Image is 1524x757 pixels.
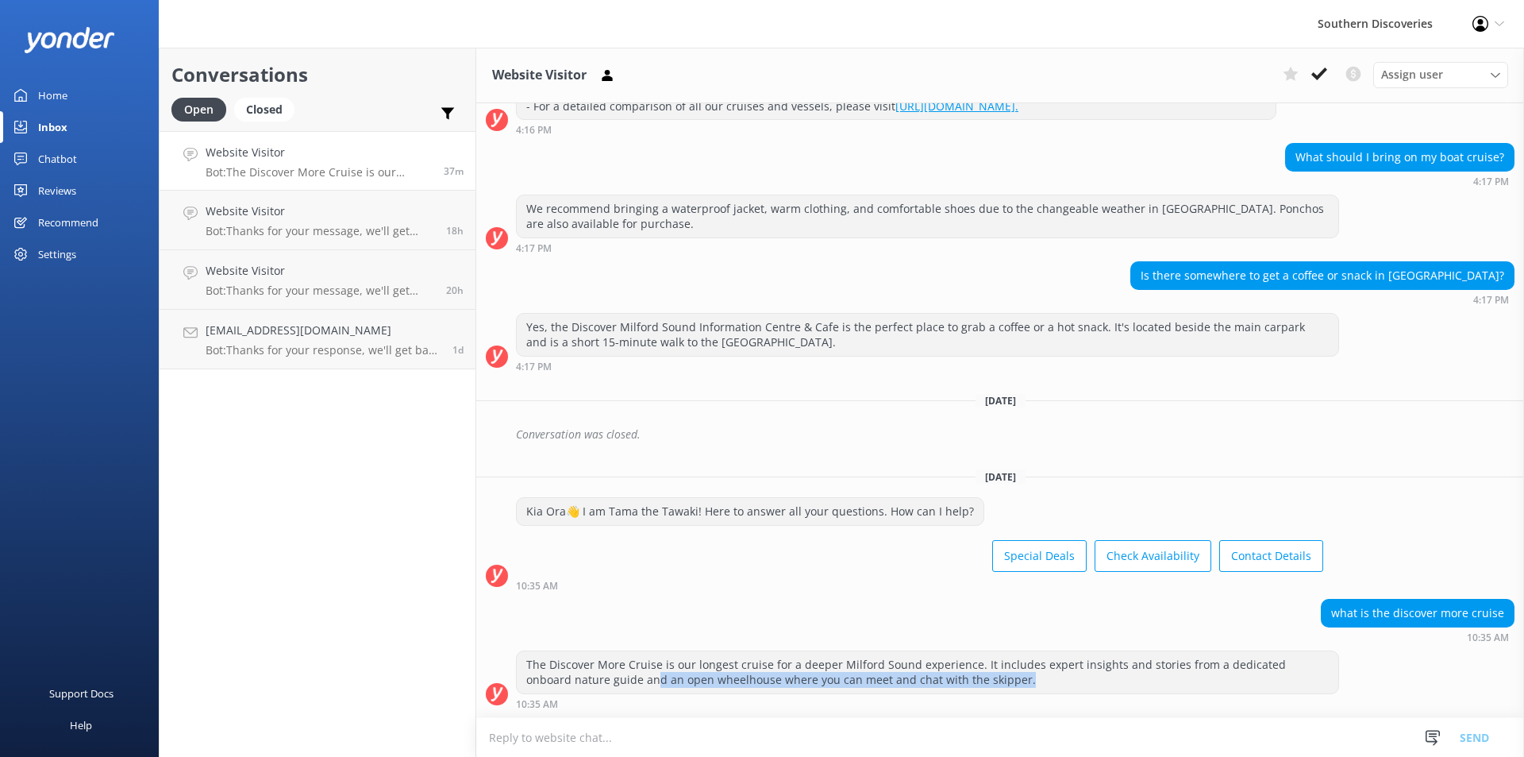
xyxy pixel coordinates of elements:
h4: Website Visitor [206,203,434,220]
button: Special Deals [992,540,1087,572]
a: Closed [234,100,302,118]
a: Open [171,100,234,118]
div: Jul 10 2025 04:17pm (UTC +12:00) Pacific/Auckland [516,242,1339,253]
div: The Discover More Cruise is our longest cruise for a deeper Milford Sound experience. It includes... [517,651,1338,693]
button: Contact Details [1219,540,1323,572]
a: Website VisitorBot:Thanks for your message, we'll get back to you as soon as we can. You're also ... [160,250,475,310]
div: Support Docs [49,678,114,709]
div: Sep 27 2025 10:35am (UTC +12:00) Pacific/Auckland [1321,631,1514,643]
div: Jul 10 2025 04:16pm (UTC +12:00) Pacific/Auckland [516,124,1276,135]
div: Recommend [38,207,98,238]
img: yonder-white-logo.png [24,27,115,53]
span: Sep 26 2025 06:49am (UTC +12:00) Pacific/Auckland [452,343,464,357]
span: Sep 27 2025 10:35am (UTC +12:00) Pacific/Auckland [444,164,464,178]
div: Jul 10 2025 04:17pm (UTC +12:00) Pacific/Auckland [1285,176,1514,187]
div: what is the discover more cruise [1322,600,1514,627]
div: Jul 10 2025 04:17pm (UTC +12:00) Pacific/Auckland [1130,294,1514,305]
h2: Conversations [171,60,464,90]
h4: [EMAIL_ADDRESS][DOMAIN_NAME] [206,322,441,339]
div: We recommend bringing a waterproof jacket, warm clothing, and comfortable shoes due to the change... [517,195,1338,238]
div: Reviews [38,175,76,207]
div: Closed [234,98,294,122]
div: Inbox [38,111,67,143]
strong: 10:35 AM [1467,633,1509,643]
span: [DATE] [976,394,1026,407]
div: Help [70,709,92,741]
p: Bot: The Discover More Cruise is our longest cruise for a deeper Milford Sound experience. It inc... [206,165,432,180]
div: Settings [38,238,76,270]
strong: 4:17 PM [1473,295,1509,305]
p: Bot: Thanks for your message, we'll get back to you as soon as we can. You're also welcome to kee... [206,224,434,238]
strong: 10:35 AM [516,700,558,709]
a: [EMAIL_ADDRESS][DOMAIN_NAME]Bot:Thanks for your response, we'll get back to you as soon as we can... [160,310,475,369]
strong: 10:35 AM [516,581,558,591]
strong: 4:16 PM [516,126,552,135]
div: Jul 10 2025 04:17pm (UTC +12:00) Pacific/Auckland [516,361,1339,372]
div: Open [171,98,226,122]
strong: 4:17 PM [516,362,552,372]
h4: Website Visitor [206,144,432,161]
div: Kia Ora👋 I am Tama the Tawaki! Here to answer all your questions. How can I help? [517,498,983,525]
div: Conversation was closed. [516,421,1514,448]
div: What should I bring on my boat cruise? [1286,144,1514,171]
div: Sep 27 2025 10:35am (UTC +12:00) Pacific/Auckland [516,580,1323,591]
strong: 4:17 PM [1473,177,1509,187]
div: Sep 27 2025 10:35am (UTC +12:00) Pacific/Auckland [516,698,1339,709]
p: Bot: Thanks for your message, we'll get back to you as soon as we can. You're also welcome to kee... [206,284,434,298]
div: Chatbot [38,143,77,175]
span: Assign user [1381,66,1443,83]
div: Home [38,79,67,111]
strong: 4:17 PM [516,244,552,253]
span: Sep 26 2025 04:14pm (UTC +12:00) Pacific/Auckland [446,224,464,238]
div: Assign User [1373,62,1508,87]
span: [DATE] [976,470,1026,484]
p: Bot: Thanks for your response, we'll get back to you as soon as we can during opening hours. [206,343,441,357]
button: Check Availability [1095,540,1211,572]
a: Website VisitorBot:Thanks for your message, we'll get back to you as soon as we can. You're also ... [160,191,475,250]
div: 2025-07-11T03:01:25.505 [486,421,1514,448]
div: Yes, the Discover Milford Sound Information Centre & Cafe is the perfect place to grab a coffee o... [517,314,1338,356]
h4: Website Visitor [206,262,434,280]
a: [URL][DOMAIN_NAME]. [895,98,1018,114]
div: Is there somewhere to get a coffee or snack in [GEOGRAPHIC_DATA]? [1131,262,1514,289]
a: Website VisitorBot:The Discover More Cruise is our longest cruise for a deeper Milford Sound expe... [160,131,475,191]
h3: Website Visitor [492,65,587,86]
span: Sep 26 2025 03:08pm (UTC +12:00) Pacific/Auckland [446,284,464,297]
